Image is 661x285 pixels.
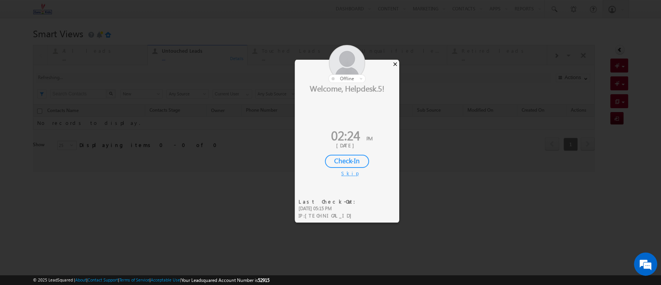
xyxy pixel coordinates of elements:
div: Last Check-Out: [299,198,360,205]
span: [TECHNICAL_ID] [305,212,355,219]
div: Welcome, Helpdesk.5! [295,83,399,93]
span: offline [340,76,354,81]
span: 02:24 [331,126,360,144]
div: IP : [299,212,360,219]
div: × [391,60,399,68]
a: Terms of Service [119,277,149,282]
span: PM [366,135,373,142]
div: Check-In [325,155,369,168]
div: [DATE] [300,142,393,149]
span: Your Leadsquared Account Number is [181,277,270,283]
a: Acceptable Use [151,277,180,282]
div: [DATE] 05:15 PM [299,205,360,212]
a: About [75,277,86,282]
span: © 2025 LeadSquared | | | | | [33,276,270,284]
a: Contact Support [88,277,118,282]
div: Skip [341,170,353,177]
span: 52915 [258,277,270,283]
